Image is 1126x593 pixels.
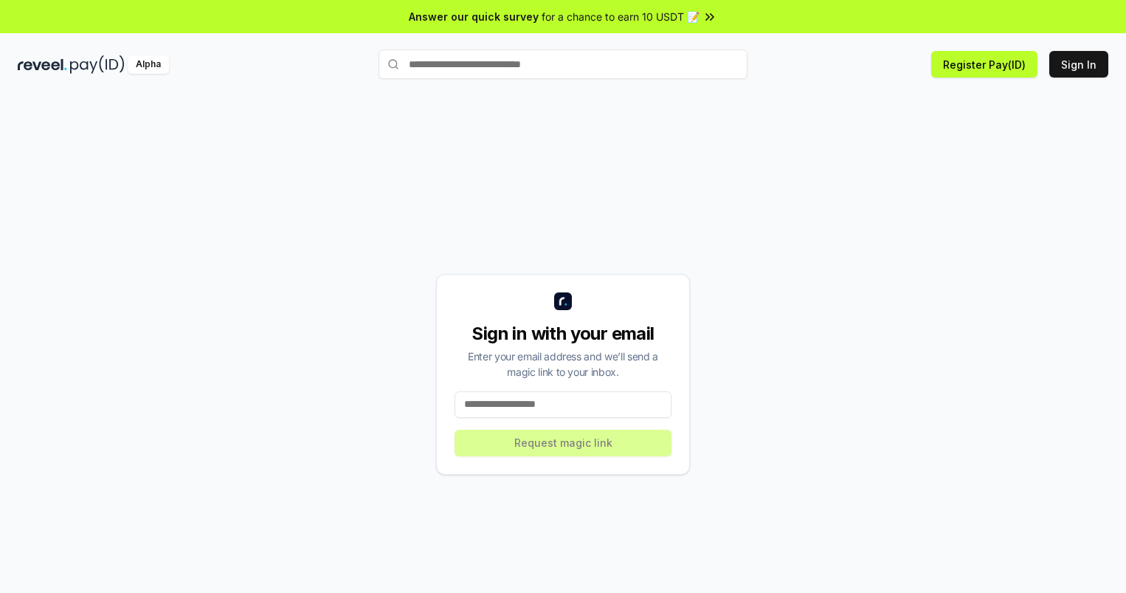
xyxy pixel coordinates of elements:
div: Sign in with your email [455,322,671,346]
span: for a chance to earn 10 USDT 📝 [542,9,700,24]
button: Sign In [1049,51,1108,78]
span: Answer our quick survey [409,9,539,24]
img: logo_small [554,292,572,310]
img: pay_id [70,55,125,74]
div: Alpha [128,55,169,74]
button: Register Pay(ID) [931,51,1037,78]
img: reveel_dark [18,55,67,74]
div: Enter your email address and we’ll send a magic link to your inbox. [455,349,671,380]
